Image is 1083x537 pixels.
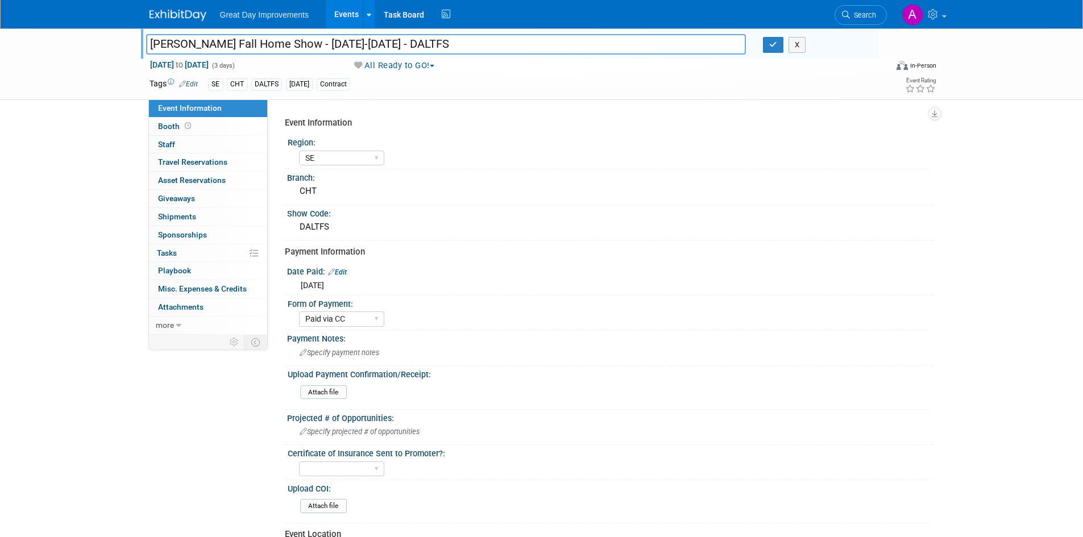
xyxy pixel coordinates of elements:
a: Event Information [149,99,267,117]
div: CHT [296,182,926,200]
div: Date Paid: [287,263,934,278]
span: Giveaways [158,194,195,203]
span: Misc. Expenses & Credits [158,284,247,293]
div: Certificate of Insurance Sent to Promoter?: [288,445,929,459]
a: more [149,317,267,334]
div: Upload COI: [288,480,929,494]
div: Region: [288,134,929,148]
div: CHT [227,78,247,90]
div: Event Information [285,117,926,129]
div: Payment Information [285,246,926,258]
a: Edit [179,80,198,88]
div: Event Format [820,59,937,76]
span: Attachments [158,302,204,311]
span: to [174,60,185,69]
div: Payment Notes: [287,330,934,344]
span: [DATE] [301,281,324,290]
div: DALTFS [296,218,926,236]
div: Show Code: [287,205,934,219]
span: Tasks [157,248,177,257]
a: Sponsorships [149,226,267,244]
a: Booth [149,118,267,135]
span: Specify payment notes [300,348,379,357]
span: more [156,320,174,330]
a: Staff [149,136,267,153]
span: Sponsorships [158,230,207,239]
div: Upload Payment Confirmation/Receipt: [288,366,929,380]
img: Format-Inperson.png [897,61,908,70]
button: X [789,37,806,53]
img: Akeela Miller [902,4,923,26]
span: (3 days) [211,62,235,69]
a: Shipments [149,208,267,226]
a: Search [835,5,887,25]
a: Travel Reservations [149,153,267,171]
span: Great Day Improvements [220,10,309,19]
a: Misc. Expenses & Credits [149,280,267,298]
a: Asset Reservations [149,172,267,189]
div: Contract [317,78,350,90]
div: [DATE] [286,78,313,90]
span: Staff [158,140,175,149]
span: [DATE] [DATE] [150,60,209,70]
span: Search [850,11,876,19]
span: Booth not reserved yet [182,122,193,130]
a: Playbook [149,262,267,280]
td: Toggle Event Tabs [244,335,267,349]
div: DALTFS [251,78,282,90]
div: Event Rating [905,78,936,84]
span: Playbook [158,266,191,275]
span: Asset Reservations [158,176,226,185]
div: In-Person [910,61,936,70]
span: Event Information [158,103,222,113]
span: Travel Reservations [158,157,227,166]
button: All Ready to GO! [350,60,439,72]
td: Personalize Event Tab Strip [225,335,244,349]
img: ExhibitDay [150,10,206,21]
div: SE [208,78,223,90]
a: Tasks [149,244,267,262]
div: Branch: [287,169,934,184]
span: Specify projected # of opportunities [300,427,420,436]
a: Giveaways [149,190,267,207]
a: Edit [328,268,347,276]
td: Tags [150,78,198,91]
span: Booth [158,122,193,131]
div: Form of Payment: [288,295,929,310]
span: Shipments [158,212,196,221]
a: Attachments [149,298,267,316]
div: Projected # of Opportunities: [287,410,934,424]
